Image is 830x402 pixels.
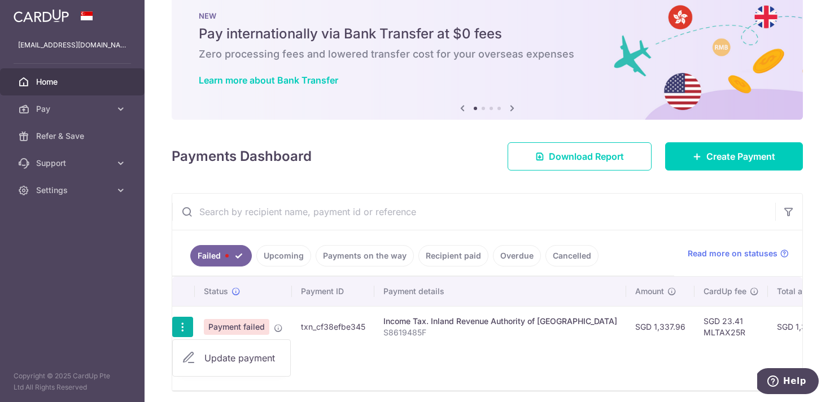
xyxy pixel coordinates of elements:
span: CardUp fee [704,286,746,297]
td: SGD 23.41 MLTAX25R [694,306,768,347]
iframe: Opens a widget where you can find more information [757,368,819,396]
span: Settings [36,185,111,196]
span: Total amt. [777,286,814,297]
a: Learn more about Bank Transfer [199,75,338,86]
a: Cancelled [545,245,599,266]
a: Recipient paid [418,245,488,266]
a: Overdue [493,245,541,266]
a: Upcoming [256,245,311,266]
span: Home [36,76,111,88]
th: Payment ID [292,277,374,306]
input: Search by recipient name, payment id or reference [172,194,775,230]
span: Read more on statuses [688,248,777,259]
a: Payments on the way [316,245,414,266]
h5: Pay internationally via Bank Transfer at $0 fees [199,25,776,43]
td: txn_cf38efbe345 [292,306,374,347]
h6: Zero processing fees and lowered transfer cost for your overseas expenses [199,47,776,61]
p: S8619485F [383,327,617,338]
span: Support [36,158,111,169]
p: [EMAIL_ADDRESS][DOMAIN_NAME] [18,40,126,51]
span: Status [204,286,228,297]
a: Download Report [508,142,652,171]
a: Read more on statuses [688,248,789,259]
a: Failed [190,245,252,266]
span: Payment failed [204,319,269,335]
div: Income Tax. Inland Revenue Authority of [GEOGRAPHIC_DATA] [383,316,617,327]
th: Payment details [374,277,626,306]
span: Refer & Save [36,130,111,142]
span: Pay [36,103,111,115]
h4: Payments Dashboard [172,146,312,167]
td: SGD 1,337.96 [626,306,694,347]
span: Amount [635,286,664,297]
span: Download Report [549,150,624,163]
p: NEW [199,11,776,20]
img: CardUp [14,9,69,23]
a: Create Payment [665,142,803,171]
span: Create Payment [706,150,775,163]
